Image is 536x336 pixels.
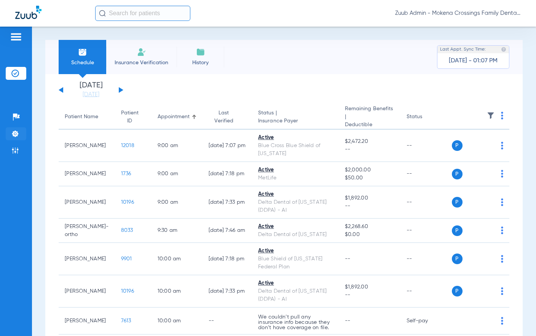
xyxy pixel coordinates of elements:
th: Status | [252,105,339,130]
td: [PERSON_NAME] [59,243,115,275]
div: Last Verified [209,109,246,125]
td: -- [400,186,452,219]
td: 10:00 AM [152,307,203,334]
td: [DATE] 7:07 PM [203,130,252,162]
p: We couldn’t pull any insurance info because they don’t have coverage on file. [258,314,333,330]
div: Active [258,247,333,255]
td: [PERSON_NAME] [59,186,115,219]
img: History [196,48,205,57]
span: $50.00 [345,174,394,182]
div: Patient ID [121,109,145,125]
img: group-dot-blue.svg [501,142,503,149]
span: Deductible [345,121,394,129]
div: Last Verified [209,109,239,125]
div: Delta Dental of [US_STATE] (DDPA) - AI [258,198,333,214]
div: Active [258,166,333,174]
td: 9:00 AM [152,162,203,186]
td: -- [400,162,452,186]
div: Patient Name [65,113,109,121]
span: $2,000.00 [345,166,394,174]
span: P [452,254,463,264]
div: Active [258,279,333,287]
td: [DATE] 7:18 PM [203,162,252,186]
span: Insurance Verification [112,59,171,67]
span: P [452,197,463,208]
input: Search for patients [95,6,190,21]
td: -- [400,243,452,275]
td: [PERSON_NAME] [59,275,115,307]
td: [PERSON_NAME] [59,162,115,186]
span: History [182,59,219,67]
td: [PERSON_NAME] [59,130,115,162]
td: 10:00 AM [152,243,203,275]
span: 9901 [121,256,132,262]
td: [DATE] 7:33 PM [203,186,252,219]
td: [DATE] 7:18 PM [203,243,252,275]
div: Delta Dental of [US_STATE] [258,231,333,239]
img: Schedule [78,48,87,57]
td: [PERSON_NAME]-ortho [59,219,115,243]
span: P [452,169,463,179]
img: group-dot-blue.svg [501,198,503,206]
img: Search Icon [99,10,106,17]
div: Blue Cross Blue Shield of [US_STATE] [258,142,333,158]
td: [PERSON_NAME] [59,307,115,334]
td: [DATE] 7:33 PM [203,275,252,307]
td: Self-pay [400,307,452,334]
th: Status [400,105,452,130]
img: group-dot-blue.svg [501,255,503,263]
span: -- [345,291,394,299]
span: $2,472.20 [345,138,394,146]
td: [DATE] 7:46 AM [203,219,252,243]
td: -- [400,219,452,243]
img: group-dot-blue.svg [501,287,503,295]
span: Last Appt. Sync Time: [440,46,486,53]
img: group-dot-blue.svg [501,317,503,325]
span: $1,892.00 [345,194,394,202]
div: MetLife [258,174,333,182]
td: 9:00 AM [152,186,203,219]
span: $2,268.60 [345,223,394,231]
span: P [452,286,463,296]
td: -- [400,130,452,162]
span: -- [345,318,351,323]
span: 8033 [121,228,133,233]
th: Remaining Benefits | [339,105,400,130]
div: Appointment [158,113,196,121]
td: 9:30 AM [152,219,203,243]
td: 10:00 AM [152,275,203,307]
div: Patient ID [121,109,139,125]
span: 10196 [121,200,134,205]
td: -- [400,275,452,307]
span: [DATE] - 01:07 PM [449,57,498,65]
img: last sync help info [501,47,506,52]
span: Zuub Admin - Mokena Crossings Family Dental [395,10,521,17]
div: Appointment [158,113,190,121]
img: Zuub Logo [15,6,41,19]
span: 1736 [121,171,131,176]
span: 12018 [121,143,134,148]
span: Schedule [64,59,100,67]
img: group-dot-blue.svg [501,112,503,119]
span: -- [345,146,394,154]
td: 9:00 AM [152,130,203,162]
img: group-dot-blue.svg [501,170,503,178]
span: 10196 [121,288,134,294]
span: $1,892.00 [345,283,394,291]
span: P [452,140,463,151]
img: filter.svg [487,112,495,119]
div: Active [258,134,333,142]
div: Active [258,223,333,231]
a: [DATE] [68,91,114,98]
span: Insurance Payer [258,117,333,125]
div: Delta Dental of [US_STATE] (DDPA) - AI [258,287,333,303]
td: -- [203,307,252,334]
span: P [452,225,463,236]
div: Blue Shield of [US_STATE] Federal Plan [258,255,333,271]
div: Patient Name [65,113,98,121]
div: Active [258,190,333,198]
img: hamburger-icon [10,32,22,41]
span: 7613 [121,318,131,323]
span: -- [345,256,351,262]
img: Manual Insurance Verification [137,48,146,57]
